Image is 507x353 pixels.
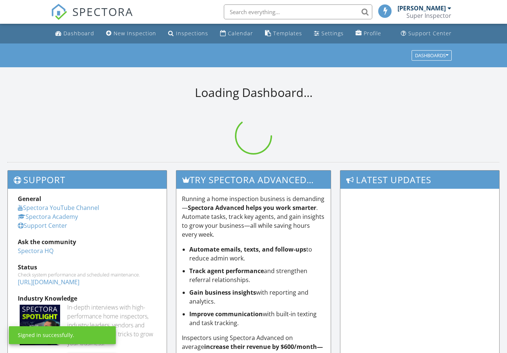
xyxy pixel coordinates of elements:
[189,310,325,327] li: with built-in texting and task tracking.
[224,4,372,19] input: Search everything...
[51,10,133,26] a: SPECTORA
[189,266,325,284] li: and strengthen referral relationships.
[321,30,344,37] div: Settings
[228,30,253,37] div: Calendar
[273,30,302,37] div: Templates
[398,4,446,12] div: [PERSON_NAME]
[18,331,74,339] div: Signed in successfully.
[262,27,305,41] a: Templates
[103,27,159,41] a: New Inspection
[114,30,156,37] div: New Inspection
[189,310,263,318] strong: Improve communication
[18,221,67,230] a: Support Center
[340,171,499,189] h3: Latest Updates
[18,278,79,286] a: [URL][DOMAIN_NAME]
[18,204,99,212] a: Spectora YouTube Channel
[18,263,157,272] div: Status
[63,30,94,37] div: Dashboard
[20,305,60,345] img: Spectoraspolightmain
[189,245,306,253] strong: Automate emails, texts, and follow-ups
[412,50,452,61] button: Dashboards
[51,4,67,20] img: The Best Home Inspection Software - Spectora
[189,267,264,275] strong: Track agent performance
[72,4,133,19] span: SPECTORA
[182,194,325,239] p: Running a home inspection business is demanding— . Automate tasks, track key agents, and gain ins...
[364,30,381,37] div: Profile
[18,247,53,255] a: Spectora HQ
[52,27,97,41] a: Dashboard
[176,30,208,37] div: Inspections
[188,204,316,212] strong: Spectora Advanced helps you work smarter
[217,27,256,41] a: Calendar
[18,195,41,203] strong: General
[18,213,78,221] a: Spectora Academy
[406,12,451,19] div: Super Inspector
[165,27,211,41] a: Inspections
[189,288,325,306] li: with reporting and analytics.
[176,171,331,189] h3: Try spectora advanced [DATE]
[8,171,167,189] h3: Support
[311,27,347,41] a: Settings
[415,53,448,58] div: Dashboards
[67,303,157,347] div: In-depth interviews with high-performance home inspectors, industry leaders, vendors and more. Ge...
[408,30,452,37] div: Support Center
[189,288,256,297] strong: Gain business insights
[18,294,157,303] div: Industry Knowledge
[353,27,384,41] a: Company Profile
[189,245,325,263] li: to reduce admin work.
[18,272,157,278] div: Check system performance and scheduled maintenance.
[398,27,455,41] a: Support Center
[18,237,157,246] div: Ask the community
